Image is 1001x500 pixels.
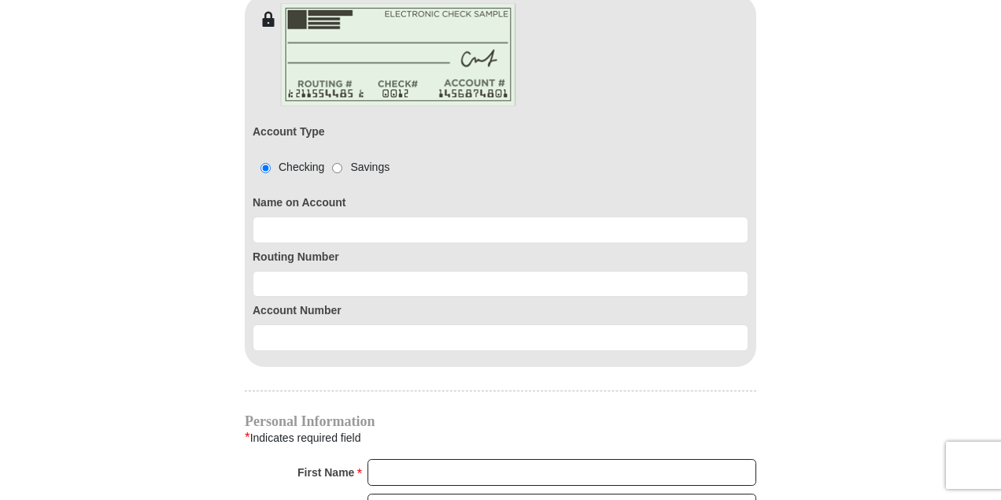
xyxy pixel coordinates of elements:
img: check-en.png [280,3,516,106]
label: Routing Number [253,249,748,265]
div: Checking Savings [253,159,390,176]
h4: Personal Information [245,415,756,428]
label: Account Type [253,124,325,140]
div: Indicates required field [245,428,756,448]
strong: First Name [297,461,354,483]
label: Account Number [253,302,748,319]
label: Name on Account [253,194,748,211]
